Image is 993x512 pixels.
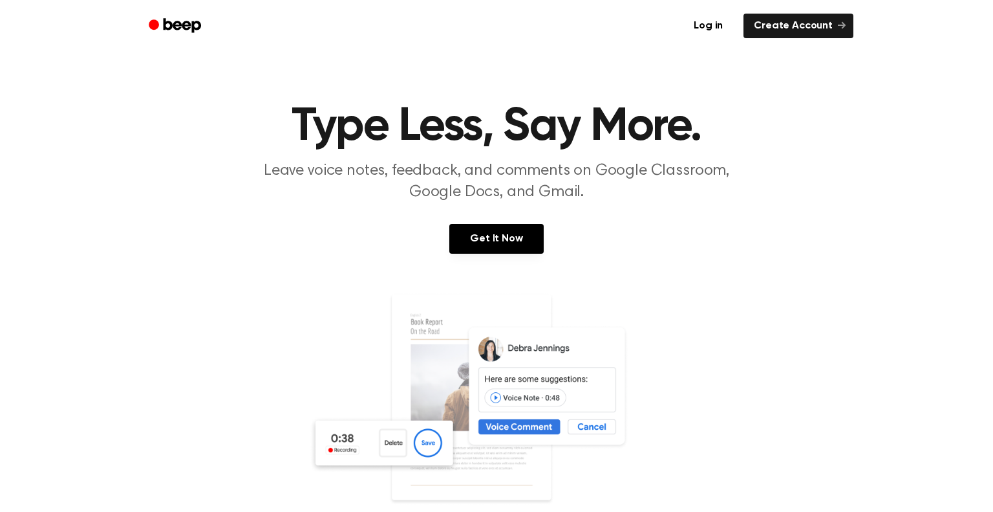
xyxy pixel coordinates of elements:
h1: Type Less, Say More. [165,104,827,150]
p: Leave voice notes, feedback, and comments on Google Classroom, Google Docs, and Gmail. [248,161,745,203]
a: Get It Now [449,224,543,254]
a: Beep [140,14,213,39]
a: Log in [681,11,736,41]
a: Create Account [743,14,853,38]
